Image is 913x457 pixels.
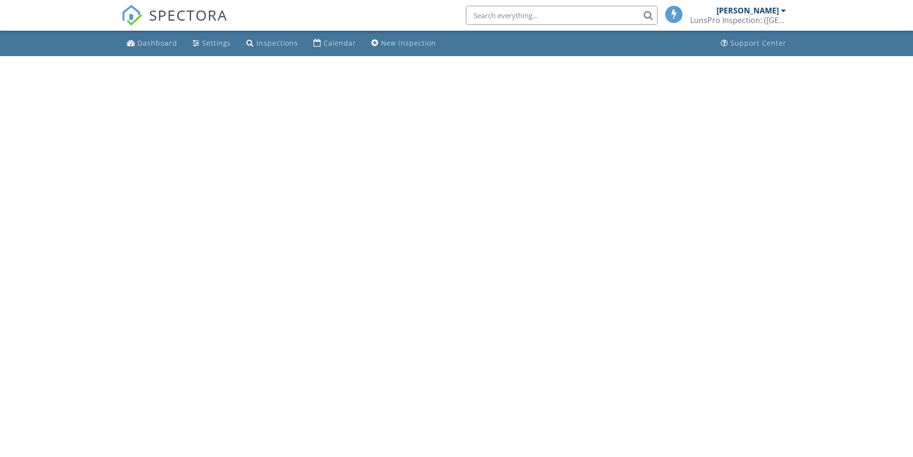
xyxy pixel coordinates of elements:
[149,5,228,25] span: SPECTORA
[121,13,228,33] a: SPECTORA
[368,35,440,52] a: New Inspection
[243,35,302,52] a: Inspections
[310,35,360,52] a: Calendar
[256,38,298,47] div: Inspections
[730,38,786,47] div: Support Center
[381,38,436,47] div: New Inspection
[717,6,779,15] div: [PERSON_NAME]
[202,38,231,47] div: Settings
[690,15,786,25] div: LunsPro Inspection: (Atlanta)
[717,35,790,52] a: Support Center
[121,5,142,26] img: The Best Home Inspection Software - Spectora
[324,38,356,47] div: Calendar
[138,38,177,47] div: Dashboard
[466,6,658,25] input: Search everything...
[123,35,181,52] a: Dashboard
[189,35,235,52] a: Settings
